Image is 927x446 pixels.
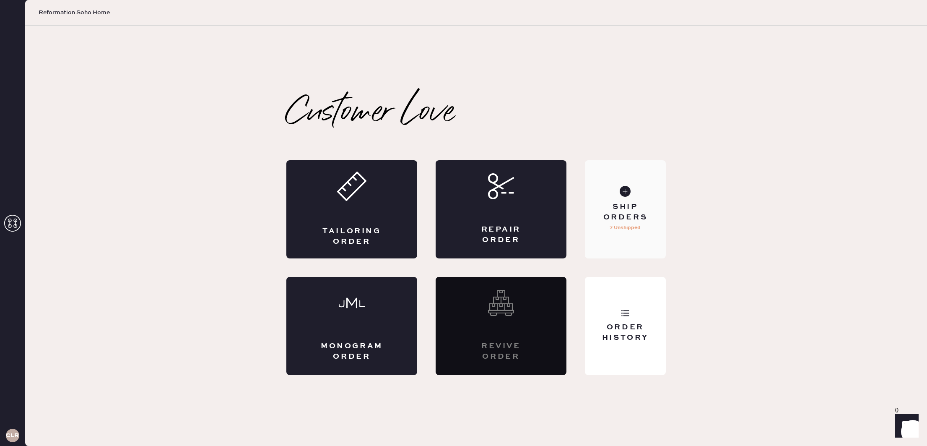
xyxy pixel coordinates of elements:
div: Ship Orders [592,202,659,223]
div: Interested? Contact us at care@hemster.co [436,277,566,375]
h2: Customer Love [286,97,454,130]
div: Monogram Order [320,341,384,362]
h3: CLR [6,433,19,438]
iframe: Front Chat [887,408,923,444]
p: 7 Unshipped [610,223,641,233]
div: Order History [592,322,659,343]
div: Revive order [469,341,533,362]
div: Repair Order [469,224,533,245]
div: Tailoring Order [320,226,384,247]
span: Reformation Soho Home [39,8,110,17]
